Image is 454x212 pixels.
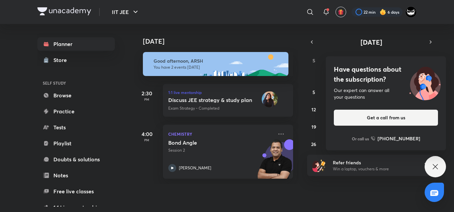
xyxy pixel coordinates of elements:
[316,37,426,47] button: [DATE]
[308,104,319,115] button: October 12, 2025
[311,141,316,147] abbr: October 26, 2025
[154,65,282,70] p: You have 2 events [DATE]
[338,9,344,15] img: avatar
[308,87,319,97] button: October 5, 2025
[361,38,382,47] span: [DATE]
[143,52,288,76] img: afternoon
[134,97,160,101] p: PM
[168,89,288,95] h6: 1:1 live mentorship
[168,105,219,111] p: Exam Strategy • Completed
[154,58,282,64] h6: Good afternoon, ARSH
[371,135,420,142] a: [PHONE_NUMBER]
[334,87,438,100] div: Our expert can answer all your questions
[134,89,160,97] h5: 2:30
[333,166,415,172] p: Win a laptop, vouchers & more
[37,137,115,150] a: Playlist
[311,106,316,113] abbr: October 12, 2025
[179,165,211,171] p: [PERSON_NAME]
[256,139,293,185] img: unacademy
[308,121,319,132] button: October 19, 2025
[168,147,273,153] p: Session 2
[334,64,438,84] h4: Have questions about the subscription?
[333,159,415,166] h6: Refer friends
[37,185,115,198] a: Free live classes
[37,7,91,15] img: Company Logo
[37,53,115,67] a: Store
[37,7,91,17] a: Company Logo
[53,56,71,64] div: Store
[312,89,315,95] abbr: October 5, 2025
[134,130,160,138] h5: 4:00
[37,169,115,182] a: Notes
[405,6,417,18] img: ARSH Khan
[352,136,369,142] p: Or call us
[37,89,115,102] a: Browse
[37,105,115,118] a: Practice
[312,159,326,172] img: referral
[378,135,420,142] h6: [PHONE_NUMBER]
[37,37,115,51] a: Planner
[143,37,300,45] h4: [DATE]
[134,138,160,142] p: PM
[37,77,115,89] h6: SELF STUDY
[312,57,315,64] abbr: Sunday
[168,139,251,146] h5: Bond Angle
[334,110,438,126] button: Get a call from us
[404,64,446,100] img: ttu_illustration_new.svg
[311,124,316,130] abbr: October 19, 2025
[108,5,144,19] button: IIT JEE
[262,91,278,107] img: educator-icon
[308,139,319,149] button: October 26, 2025
[335,7,346,17] button: avatar
[168,97,254,103] h6: Discuss JEE strategy & study plan • Anju
[168,130,273,138] p: Chemistry
[37,153,115,166] a: Doubts & solutions
[37,121,115,134] a: Tests
[380,9,386,15] img: streak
